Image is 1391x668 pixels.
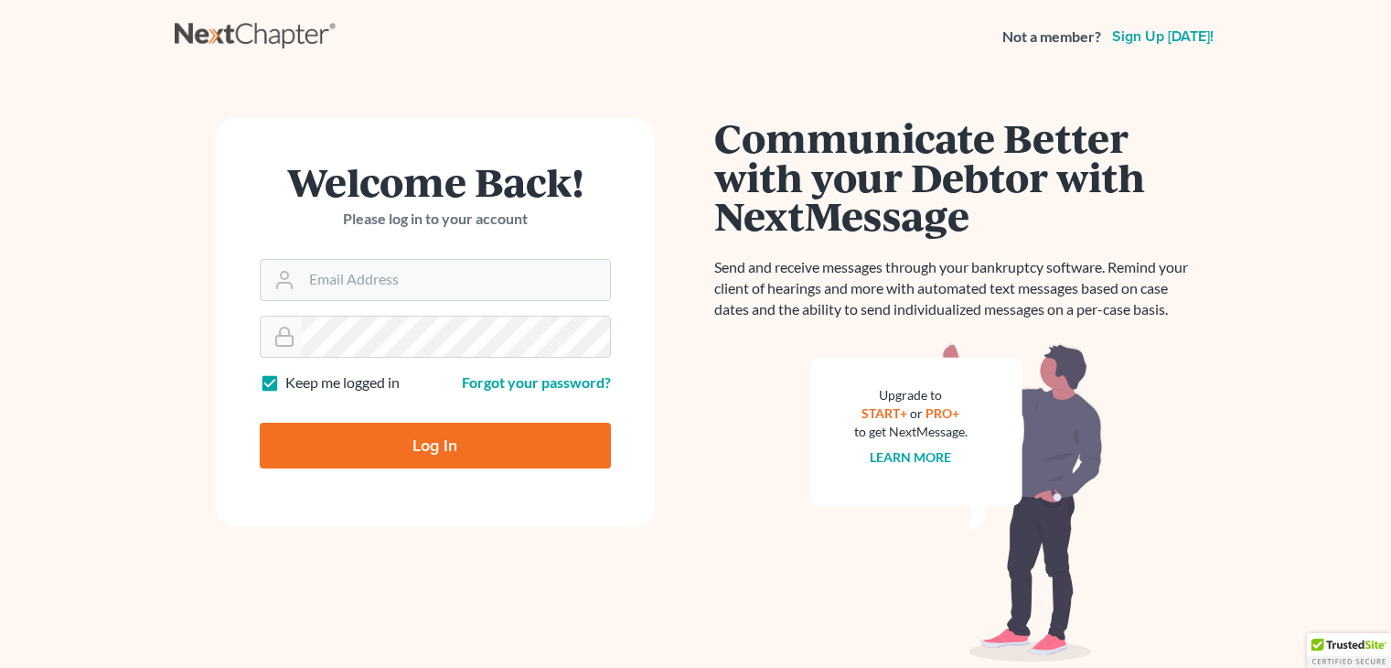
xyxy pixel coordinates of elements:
p: Please log in to your account [260,209,611,230]
strong: Not a member? [1002,27,1101,48]
a: Forgot your password? [462,373,611,391]
a: Sign up [DATE]! [1108,29,1217,44]
div: TrustedSite Certified [1307,633,1391,668]
a: Learn more [870,449,951,465]
input: Email Address [302,260,610,300]
span: or [910,405,923,421]
a: PRO+ [926,405,959,421]
h1: Communicate Better with your Debtor with NextMessage [714,118,1199,235]
input: Log In [260,423,611,469]
p: Send and receive messages through your bankruptcy software. Remind your client of hearings and mo... [714,257,1199,320]
h1: Welcome Back! [260,162,611,201]
img: nextmessage_bg-59042aed3d76b12b5cd301f8e5b87938c9018125f34e5fa2b7a6b67550977c72.svg [810,342,1103,663]
a: START+ [861,405,907,421]
label: Keep me logged in [285,372,400,393]
div: Upgrade to [854,386,968,404]
div: to get NextMessage. [854,423,968,441]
